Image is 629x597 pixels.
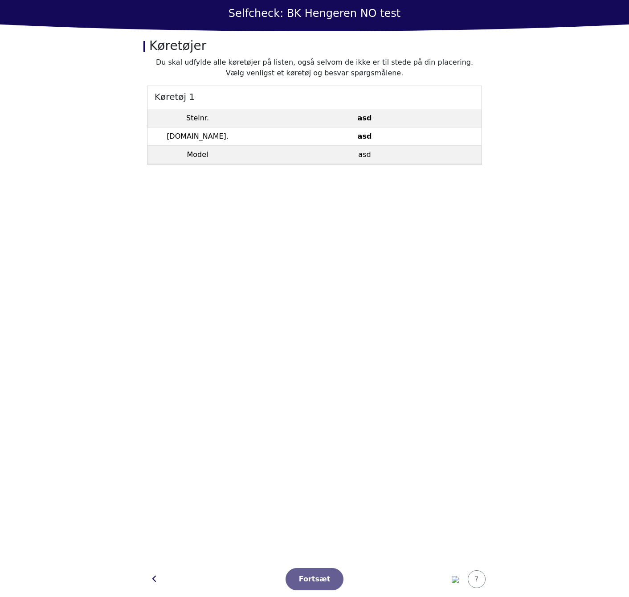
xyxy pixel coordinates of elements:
[147,146,248,164] td: Model
[358,114,372,122] strong: asd
[229,7,400,20] h1: Selfcheck: BK Hengeren NO test
[248,146,482,164] td: asd
[147,128,248,146] td: [DOMAIN_NAME].
[474,574,480,585] div: ?
[147,86,482,106] h5: Køretøj 1
[147,57,482,78] p: Du skal udfylde alle køretøjer på listen, også selvom de ikke er til stede på din placering. Vælg...
[358,132,372,140] strong: asd
[452,576,459,583] img: dk.png
[468,570,486,588] button: ?
[143,38,486,54] h3: Køretøjer
[147,109,248,128] td: Stelnr.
